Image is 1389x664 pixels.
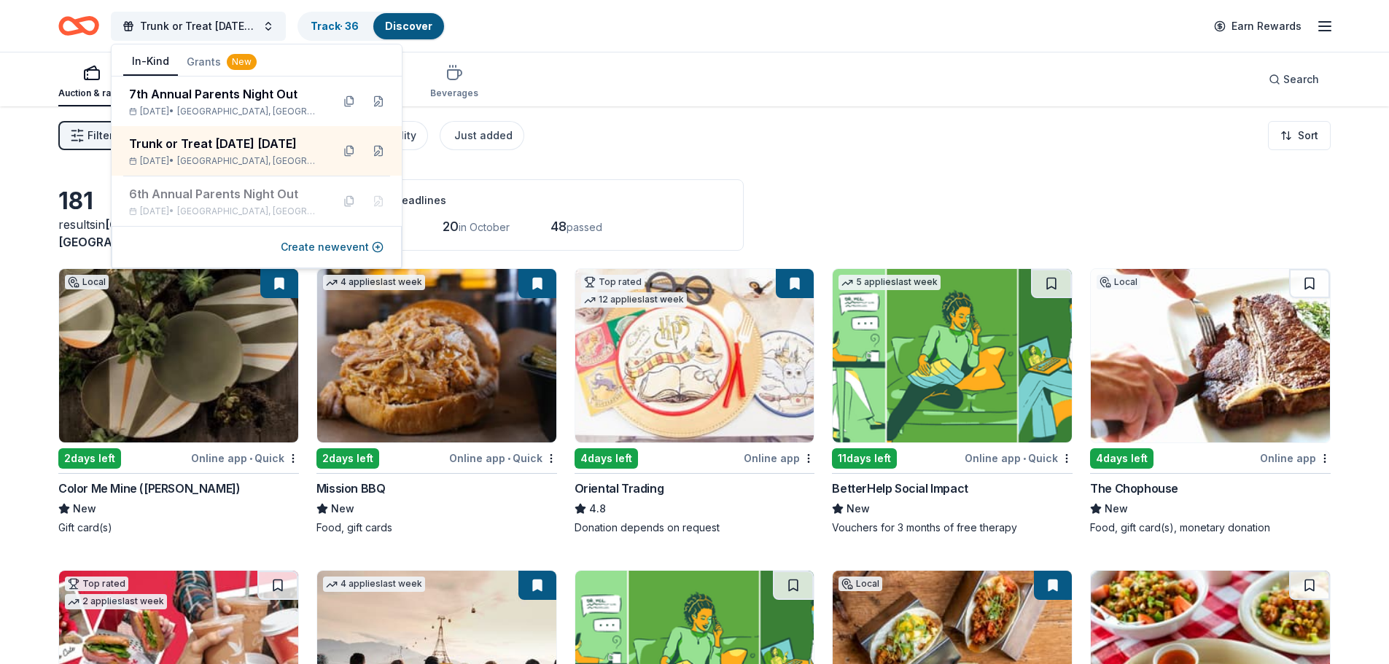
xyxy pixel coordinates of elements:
div: Online app Quick [449,449,557,467]
div: 11 days left [832,448,897,469]
span: New [73,500,96,517]
span: [GEOGRAPHIC_DATA], [GEOGRAPHIC_DATA] [177,106,320,117]
div: Trunk or Treat [DATE] [DATE] [129,135,320,152]
div: Vouchers for 3 months of free therapy [832,520,1073,535]
div: New [227,54,257,70]
div: Top rated [581,275,645,289]
div: 4 applies last week [323,577,425,592]
span: 4.8 [589,500,606,517]
a: Earn Rewards [1205,13,1310,39]
span: New [847,500,870,517]
span: New [331,500,354,517]
div: Donation depends on request [575,520,815,535]
a: Image for The ChophouseLocal4days leftOnline appThe ChophouseNewFood, gift card(s), monetary dona... [1090,268,1331,535]
div: Food, gift card(s), monetary donation [1090,520,1331,535]
div: Application deadlines [335,192,725,209]
button: In-Kind [123,48,178,76]
span: in October [459,221,510,233]
button: Sort [1268,121,1331,150]
div: 2 days left [58,448,121,469]
button: Track· 36Discover [297,12,446,41]
div: Local [839,577,882,591]
div: 4 applies last week [323,275,425,290]
div: 181 [58,187,299,216]
div: Online app Quick [965,449,1073,467]
span: Trunk or Treat [DATE] [DATE] [140,17,257,35]
button: Filter2 [58,121,125,150]
button: Trunk or Treat [DATE] [DATE] [111,12,286,41]
span: 48 [550,219,567,234]
div: [DATE] • [129,206,320,217]
button: Search [1257,65,1331,94]
img: Image for The Chophouse [1091,269,1330,442]
div: [DATE] • [129,106,320,117]
span: Search [1283,71,1319,88]
div: Just added [454,127,513,144]
img: Image for BetterHelp Social Impact [833,269,1072,442]
span: • [1023,453,1026,464]
span: 20 [443,219,459,234]
div: Local [65,275,109,289]
div: Oriental Trading [575,480,664,497]
div: Top rated [65,577,128,591]
img: Image for Color Me Mine (Voorhees) [59,269,298,442]
div: 4 days left [1090,448,1153,469]
div: Auction & raffle [58,87,125,99]
div: 12 applies last week [581,292,687,308]
div: Online app [1260,449,1331,467]
span: passed [567,221,602,233]
a: Image for BetterHelp Social Impact5 applieslast week11days leftOnline app•QuickBetterHelp Social ... [832,268,1073,535]
div: [DATE] • [129,155,320,167]
a: Discover [385,20,432,32]
a: Home [58,9,99,43]
span: [GEOGRAPHIC_DATA], [GEOGRAPHIC_DATA] [177,206,320,217]
div: Color Me Mine ([PERSON_NAME]) [58,480,240,497]
span: • [507,453,510,464]
div: 2 days left [316,448,379,469]
span: New [1105,500,1128,517]
button: Grants [178,49,265,75]
a: Track· 36 [311,20,359,32]
span: Sort [1298,127,1318,144]
a: Image for Color Me Mine (Voorhees)Local2days leftOnline app•QuickColor Me Mine ([PERSON_NAME])New... [58,268,299,535]
button: Create newevent [281,238,384,256]
div: Gift card(s) [58,520,299,535]
div: Mission BBQ [316,480,386,497]
span: • [249,453,252,464]
a: Image for Oriental TradingTop rated12 applieslast week4days leftOnline appOriental Trading4.8Dona... [575,268,815,535]
button: Auction & raffle [58,58,125,106]
div: 5 applies last week [839,275,941,290]
button: Beverages [430,58,478,106]
div: 2 applies last week [65,594,167,609]
div: 6th Annual Parents Night Out [129,185,320,203]
div: Beverages [430,87,478,99]
img: Image for Mission BBQ [317,269,556,442]
button: Just added [440,121,524,150]
div: 7th Annual Parents Night Out [129,85,320,103]
span: [GEOGRAPHIC_DATA], [GEOGRAPHIC_DATA] [177,155,320,167]
div: Online app [744,449,814,467]
div: Food, gift cards [316,520,557,535]
div: results [58,216,299,251]
a: Image for Mission BBQ4 applieslast week2days leftOnline app•QuickMission BBQNewFood, gift cards [316,268,557,535]
div: Local [1097,275,1140,289]
span: Filter [87,127,113,144]
div: The Chophouse [1090,480,1178,497]
div: BetterHelp Social Impact [832,480,968,497]
div: 4 days left [575,448,638,469]
img: Image for Oriental Trading [575,269,814,442]
div: Online app Quick [191,449,299,467]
